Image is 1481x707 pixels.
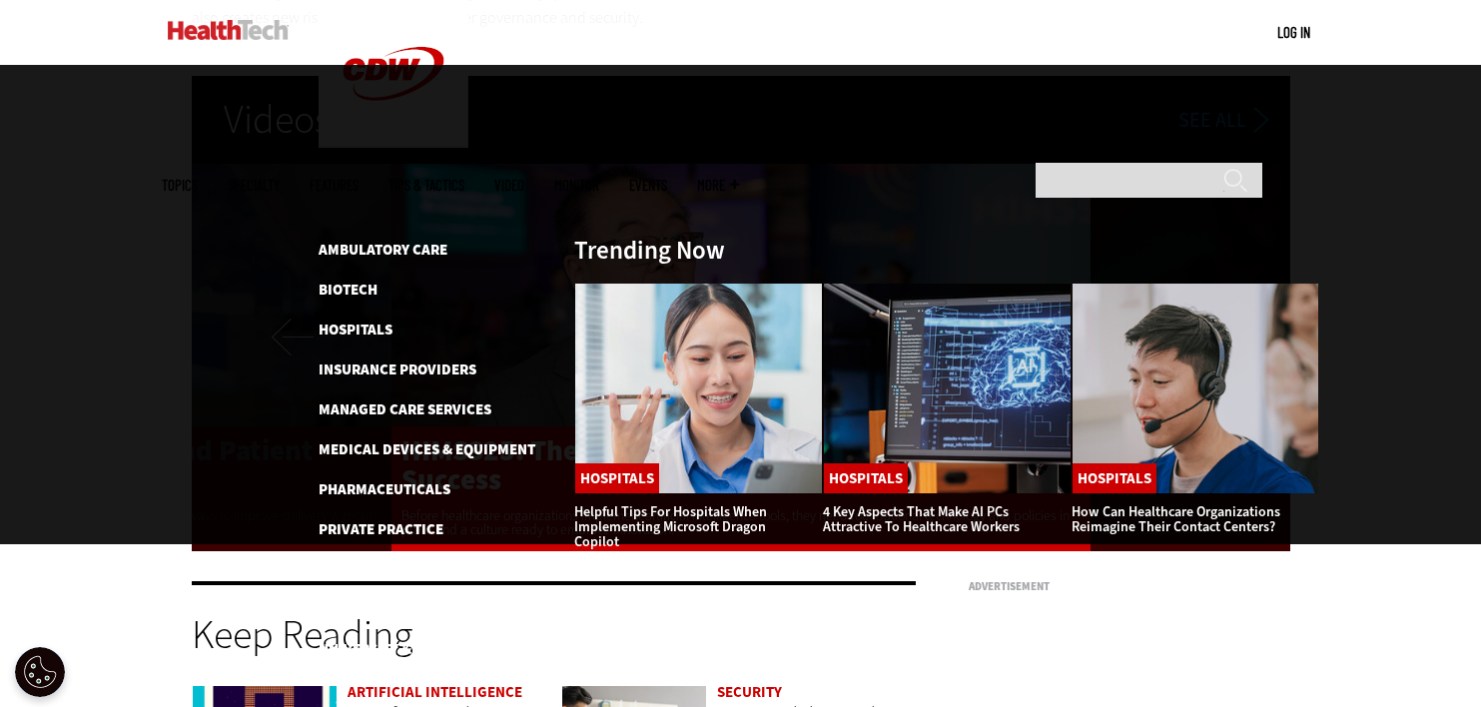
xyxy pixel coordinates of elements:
img: Home [168,20,289,40]
a: 4 Key Aspects That Make AI PCs Attractive to Healthcare Workers [823,502,1020,536]
a: Ambulatory Care [319,240,447,260]
img: Healthcare contact center [1072,283,1320,494]
a: Managed Care Services [319,399,491,419]
a: Medical Devices & Equipment [319,439,535,459]
a: Private Practice [319,519,443,539]
a: Senior Care [319,599,406,619]
button: Open Preferences [15,647,65,697]
div: User menu [1277,22,1310,43]
a: University & Research [319,639,484,659]
a: Rural Healthcare [319,559,452,579]
a: Security [717,682,782,702]
a: Pharmaceuticals [319,479,450,499]
a: Log in [1277,23,1310,41]
img: Doctor using phone to dictate to tablet [574,283,823,494]
h3: Trending Now [574,238,725,263]
a: Hospitals [1073,463,1156,493]
a: Hospitals [824,463,908,493]
img: Desktop monitor with brain AI concept [823,283,1072,494]
a: Artificial Intelligence [348,682,522,702]
h2: Keep Reading [192,615,917,655]
div: Cookie Settings [15,647,65,697]
a: Insurance Providers [319,359,476,379]
a: Helpful Tips for Hospitals When Implementing Microsoft Dragon Copilot [574,502,767,551]
a: Hospitals [575,463,659,493]
a: How Can Healthcare Organizations Reimagine Their Contact Centers? [1072,502,1280,536]
a: Biotech [319,280,377,300]
a: Hospitals [319,320,392,340]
